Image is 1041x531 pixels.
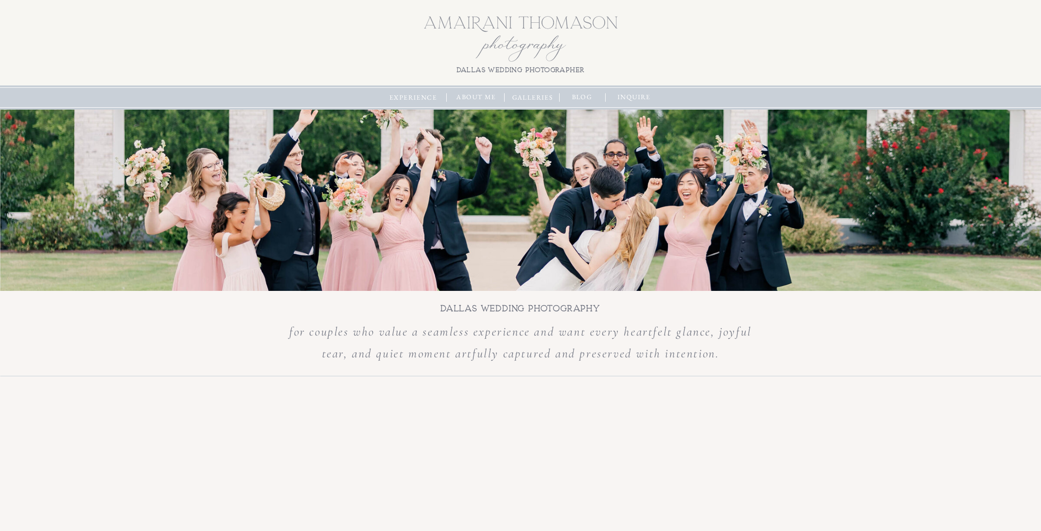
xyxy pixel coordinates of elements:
b: dallas wedding photographer [457,66,585,74]
h2: For couples who value a seamless experience and want every heartfelt glance, joyful tear, and qui... [281,321,760,371]
a: inquire [614,92,654,102]
b: dallas wedding photography [441,304,600,313]
a: about me [453,92,499,102]
a: galleries [510,93,556,103]
a: blog [567,92,597,102]
a: experience [387,93,439,103]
